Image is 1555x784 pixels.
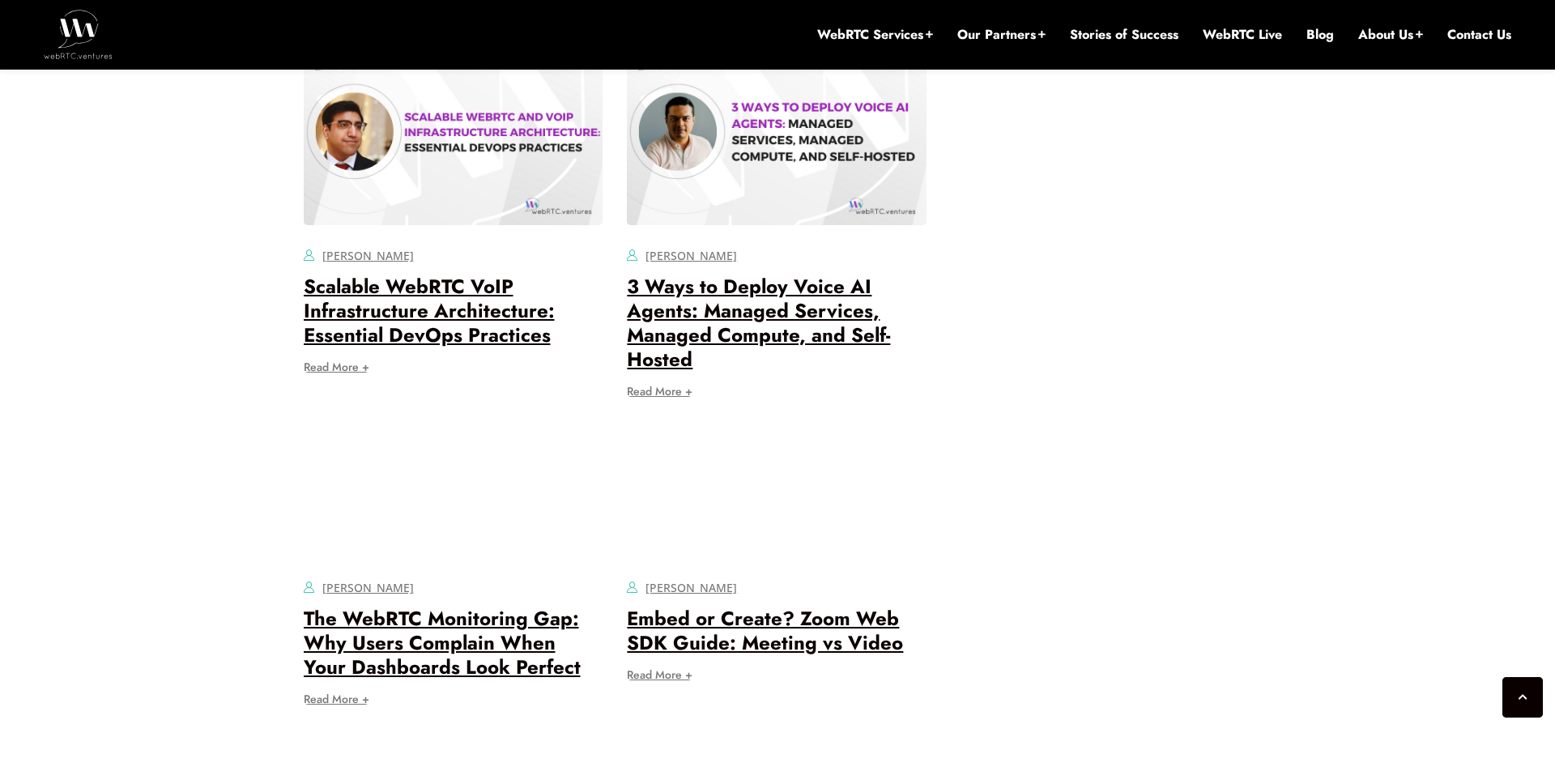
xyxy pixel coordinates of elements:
[627,272,890,373] a: 3 Ways to Deploy Voice AI Agents: Managed Services, Managed Compute, and Self-Hosted
[1306,26,1334,44] a: Blog
[1070,26,1178,44] a: Stories of Success
[1447,26,1511,44] a: Contact Us
[957,26,1046,44] a: Our Partners
[817,26,933,44] a: WebRTC Services
[627,669,692,680] a: Read More +
[304,604,581,681] a: The WebRTC Monitoring Gap: Why Users Complain When Your Dashboards Look Perfect
[645,248,737,263] a: [PERSON_NAME]
[627,604,903,657] a: Embed or Create? Zoom Web SDK Guide: Meeting vs Video
[304,693,369,705] a: Read More +
[304,272,555,349] a: Scalable WebRTC VoIP Infrastructure Architecture: Essential DevOps Practices
[44,10,113,58] img: WebRTC.ventures
[322,248,414,263] a: [PERSON_NAME]
[627,386,692,397] a: Read More +
[304,361,369,373] a: Read More +
[322,580,414,595] a: [PERSON_NAME]
[1203,26,1282,44] a: WebRTC Live
[645,580,737,595] a: [PERSON_NAME]
[1358,26,1423,44] a: About Us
